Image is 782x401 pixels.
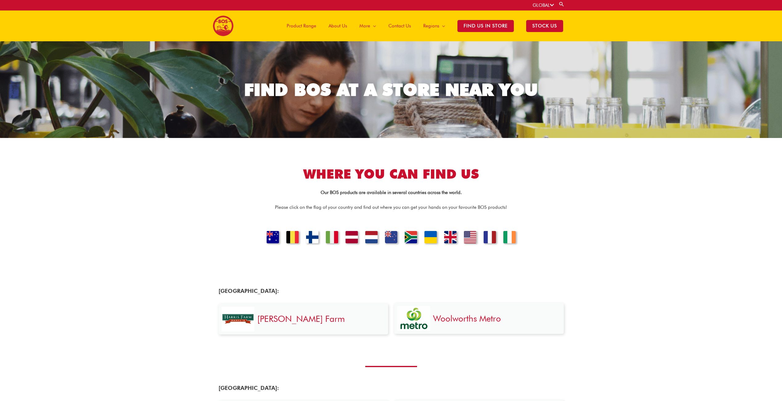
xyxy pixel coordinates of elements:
[362,231,381,245] a: NETHERLANDS
[559,1,565,7] a: Search button
[460,231,480,245] a: UNITED STATES
[381,231,401,245] a: NEW ZEALAND
[388,17,411,35] span: Contact Us
[533,2,554,8] a: GLOBAL
[423,17,439,35] span: Regions
[321,190,462,195] strong: Our BOS products are available in several countries across the world.
[353,10,382,41] a: More
[526,20,563,32] span: STOCK US
[280,10,322,41] a: Product Range
[421,231,440,245] a: UKRAINE
[342,231,362,245] a: LATIVIA
[263,231,283,245] a: Australia
[451,10,520,41] a: Find Us in Store
[457,20,514,32] span: Find Us in Store
[359,17,370,35] span: More
[213,15,234,36] img: BOS logo finals-200px
[329,17,347,35] span: About Us
[322,231,342,245] a: ITALY
[257,314,345,324] a: [PERSON_NAME] Farm
[440,231,460,245] a: UNITED KINGDOM
[322,10,353,41] a: About Us
[382,10,417,41] a: Contact Us
[500,231,519,245] a: IRELAND
[433,313,501,324] a: Woolworths Metro
[401,231,421,245] a: SOUTH AFRICA
[244,81,538,98] div: FIND BOS AT A STORE NEAR YOU
[520,10,569,41] a: STOCK US
[219,288,388,294] h4: [GEOGRAPHIC_DATA]:
[283,231,302,245] a: Belgium
[219,166,564,183] h2: Where you can find us
[302,231,322,245] a: FINLAND
[219,385,388,391] h4: [GEOGRAPHIC_DATA]:
[219,204,564,211] p: Please click on the flag of your country and find out where you can get your hands on your favour...
[480,231,500,245] a: FRANCE
[417,10,451,41] a: Regions
[287,17,316,35] span: Product Range
[276,10,569,41] nav: Site Navigation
